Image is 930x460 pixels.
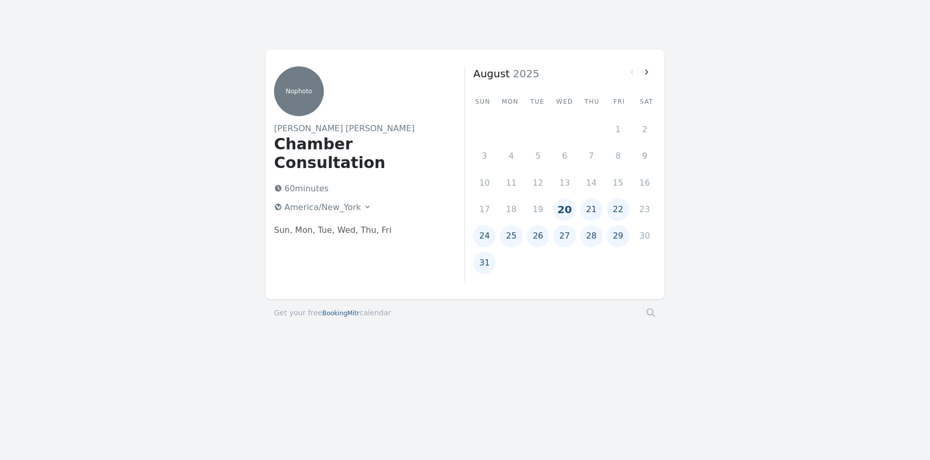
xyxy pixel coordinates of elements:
[555,97,575,106] div: Wed
[637,97,656,106] div: Sat
[582,97,601,106] div: Thu
[607,198,629,220] button: 22
[500,172,522,194] button: 11
[527,225,549,247] button: 26
[274,122,448,135] h2: [PERSON_NAME] [PERSON_NAME]
[527,198,549,220] button: 19
[473,198,496,220] button: 17
[607,118,629,141] button: 1
[634,225,656,247] button: 30
[634,118,656,141] button: 2
[270,199,376,216] button: America/New_York
[553,225,576,247] button: 27
[274,224,448,236] p: Sun, Mon, Tue, Wed, Thu, Fri
[527,145,549,167] button: 5
[274,135,448,172] h1: Chamber Consultation
[553,172,576,194] button: 13
[527,172,549,194] button: 12
[634,145,656,167] button: 9
[634,172,656,194] button: 16
[473,252,496,274] button: 31
[607,172,629,194] button: 15
[553,198,576,220] button: 20
[510,67,539,80] span: 2025
[580,225,603,247] button: 28
[500,225,522,247] button: 25
[610,97,629,106] div: Fri
[528,97,547,106] div: Tue
[473,172,496,194] button: 10
[473,67,510,80] strong: August
[634,198,656,220] button: 23
[580,198,603,220] button: 21
[607,145,629,167] button: 8
[322,310,360,317] span: BookingMitr
[270,180,448,197] p: 60 minutes
[607,225,629,247] button: 29
[274,87,324,95] p: No photo
[500,145,522,167] button: 4
[501,97,520,106] div: Mon
[473,225,496,247] button: 24
[553,145,576,167] button: 6
[274,308,391,318] a: Get your freeBookingMitrcalendar
[580,145,603,167] button: 7
[473,97,493,106] div: Sun
[473,145,496,167] button: 3
[500,198,522,220] button: 18
[580,172,603,194] button: 14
